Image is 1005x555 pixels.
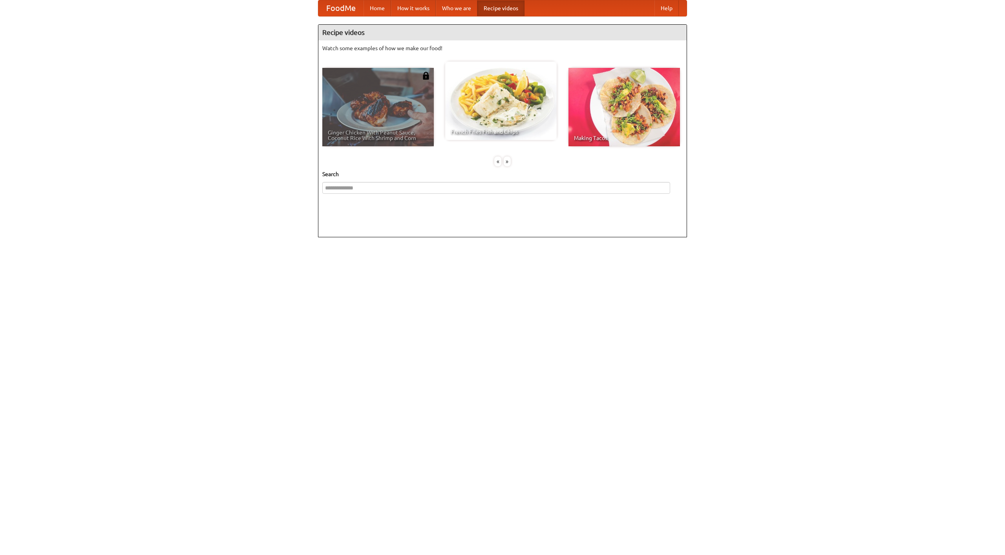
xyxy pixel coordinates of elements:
a: French Fries Fish and Chips [445,62,557,140]
a: Recipe videos [477,0,524,16]
p: Watch some examples of how we make our food! [322,44,683,52]
h5: Search [322,170,683,178]
a: How it works [391,0,436,16]
a: Home [364,0,391,16]
span: French Fries Fish and Chips [451,129,551,135]
a: Help [654,0,679,16]
span: Making Tacos [574,135,674,141]
img: 483408.png [422,72,430,80]
a: Who we are [436,0,477,16]
h4: Recipe videos [318,25,687,40]
a: FoodMe [318,0,364,16]
div: » [504,156,511,166]
a: Making Tacos [568,68,680,146]
div: « [494,156,501,166]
